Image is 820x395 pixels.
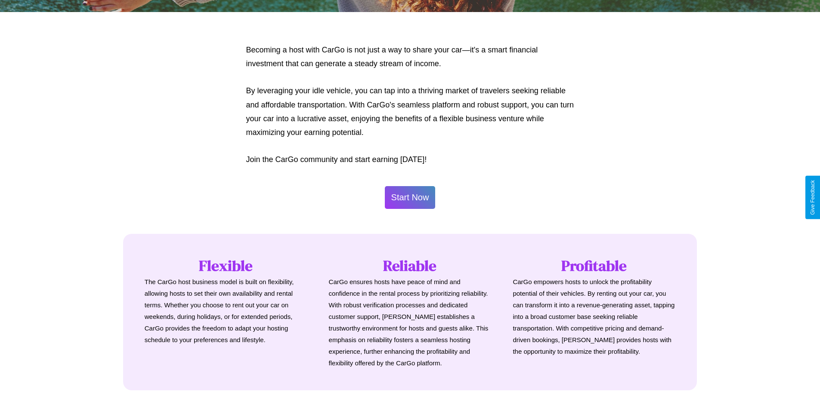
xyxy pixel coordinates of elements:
p: CarGo empowers hosts to unlock the profitability potential of their vehicles. By renting out your... [513,276,675,357]
p: By leveraging your idle vehicle, you can tap into a thriving market of travelers seeking reliable... [246,84,574,140]
p: Join the CarGo community and start earning [DATE]! [246,153,574,166]
p: Becoming a host with CarGo is not just a way to share your car—it's a smart financial investment ... [246,43,574,71]
h1: Profitable [513,255,675,276]
div: Give Feedback [810,180,816,215]
p: CarGo ensures hosts have peace of mind and confidence in the rental process by prioritizing relia... [329,276,492,369]
p: The CarGo host business model is built on flexibility, allowing hosts to set their own availabili... [145,276,307,346]
h1: Flexible [145,255,307,276]
button: Start Now [385,186,436,209]
h1: Reliable [329,255,492,276]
